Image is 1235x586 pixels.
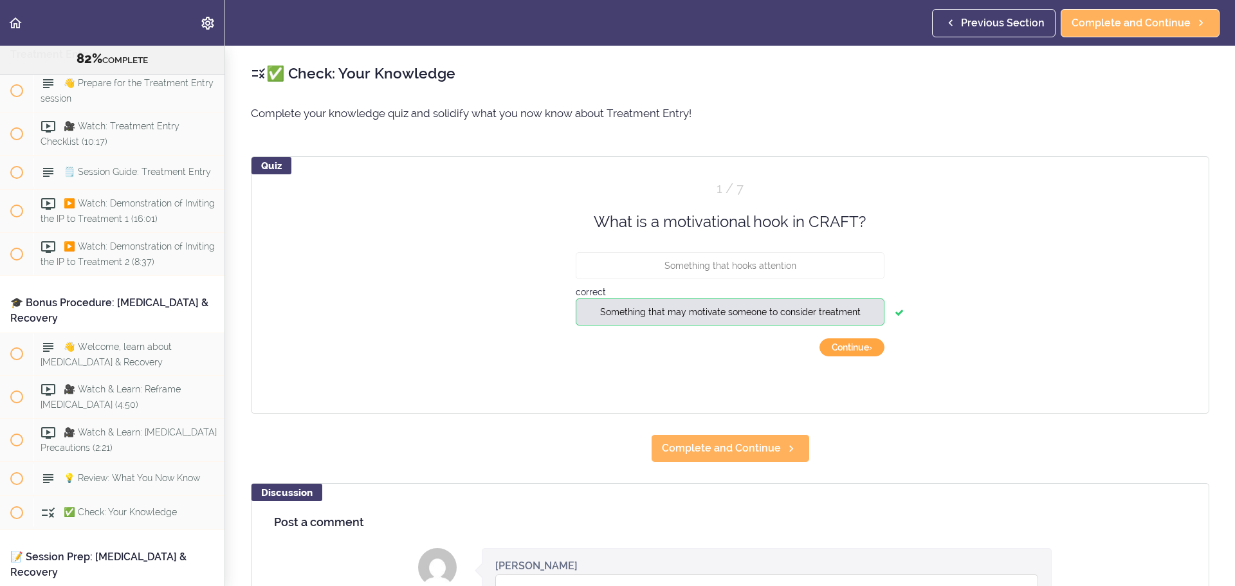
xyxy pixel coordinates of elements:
[1072,15,1191,31] span: Complete and Continue
[495,558,578,573] div: [PERSON_NAME]
[544,211,917,233] div: What is a motivational hook in CRAFT?
[41,241,215,266] span: ▶️ Watch: Demonstration of Inviting the IP to Treatment 2 (8:37)
[932,9,1056,37] a: Previous Section
[41,342,172,367] span: 👋 Welcome, learn about [MEDICAL_DATA] & Recovery
[8,15,23,31] svg: Back to course curriculum
[41,428,217,453] span: 🎥 Watch & Learn: [MEDICAL_DATA] Precautions (2:21)
[64,167,211,177] span: 🗒️ Session Guide: Treatment Entry
[41,78,214,103] span: 👋 Prepare for the Treatment Entry session
[41,121,179,146] span: 🎥 Watch: Treatment Entry Checklist (10:17)
[961,15,1045,31] span: Previous Section
[576,298,884,325] button: Something that may motivate someone to consider treatment
[64,508,177,518] span: ✅ Check: Your Knowledge
[651,434,810,462] a: Complete and Continue
[16,51,208,68] div: COMPLETE
[1061,9,1220,37] a: Complete and Continue
[576,252,884,279] button: Something that hooks attention
[251,104,1209,123] p: Complete your knowledge quiz and solidify what you now know about Treatment Entry!
[64,473,200,484] span: 💡 Review: What You Now Know
[576,179,884,198] div: Question 1 out of 7
[600,307,861,317] span: Something that may motivate someone to consider treatment
[252,157,291,174] div: Quiz
[251,62,1209,84] h2: ✅ Check: Your Knowledge
[41,198,215,223] span: ▶️ Watch: Demonstration of Inviting the IP to Treatment 1 (16:01)
[662,441,781,456] span: Complete and Continue
[274,516,1186,529] h4: Post a comment
[77,51,102,66] span: 82%
[576,287,606,297] span: correct
[819,338,884,356] button: continue
[200,15,215,31] svg: Settings Menu
[41,385,181,410] span: 🎥 Watch & Learn: Reframe [MEDICAL_DATA] (4:50)
[252,484,322,501] div: Discussion
[664,261,796,271] span: Something that hooks attention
